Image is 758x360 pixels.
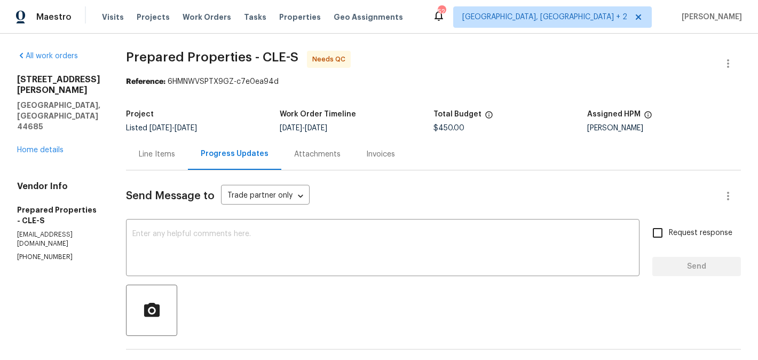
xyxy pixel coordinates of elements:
span: Work Orders [183,12,231,22]
div: Progress Updates [201,148,269,159]
span: [DATE] [149,124,172,132]
div: Attachments [294,149,341,160]
span: [DATE] [305,124,327,132]
span: The hpm assigned to this work order. [644,111,652,124]
p: [EMAIL_ADDRESS][DOMAIN_NAME] [17,230,100,248]
div: [PERSON_NAME] [587,124,741,132]
h5: Project [126,111,154,118]
span: Properties [279,12,321,22]
span: Maestro [36,12,72,22]
h2: [STREET_ADDRESS][PERSON_NAME] [17,74,100,96]
div: Line Items [139,149,175,160]
div: 52 [438,6,445,17]
span: [GEOGRAPHIC_DATA], [GEOGRAPHIC_DATA] + 2 [462,12,627,22]
span: Listed [126,124,197,132]
span: Request response [669,228,732,239]
h5: [GEOGRAPHIC_DATA], [GEOGRAPHIC_DATA] 44685 [17,100,100,132]
h5: Work Order Timeline [280,111,356,118]
div: 6HMNWVSPTX9GZ-c7e0ea94d [126,76,741,87]
span: Needs QC [312,54,350,65]
span: Projects [137,12,170,22]
span: [PERSON_NAME] [677,12,742,22]
div: Invoices [366,149,395,160]
span: - [149,124,197,132]
h4: Vendor Info [17,181,100,192]
span: Send Message to [126,191,215,201]
span: [DATE] [280,124,302,132]
span: Tasks [244,13,266,21]
a: Home details [17,146,64,154]
div: Trade partner only [221,187,310,205]
h5: Total Budget [433,111,481,118]
span: [DATE] [175,124,197,132]
span: Prepared Properties - CLE-S [126,51,298,64]
b: Reference: [126,78,165,85]
p: [PHONE_NUMBER] [17,253,100,262]
span: Visits [102,12,124,22]
span: The total cost of line items that have been proposed by Opendoor. This sum includes line items th... [485,111,493,124]
a: All work orders [17,52,78,60]
span: Geo Assignments [334,12,403,22]
span: - [280,124,327,132]
h5: Assigned HPM [587,111,641,118]
h5: Prepared Properties - CLE-S [17,205,100,226]
span: $450.00 [433,124,464,132]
